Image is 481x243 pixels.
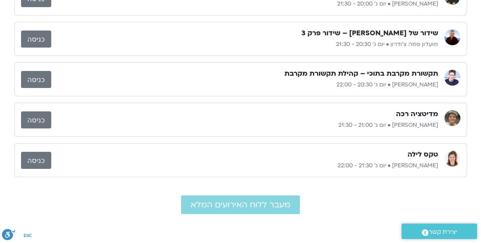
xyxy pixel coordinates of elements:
[284,69,438,78] h3: תקשורת מקרבת בתוכי – קהילת תקשורת מקרבת
[402,224,477,239] a: יצירת קשר
[444,151,460,166] img: אמילי גליק
[51,40,438,49] p: מועדון פמה צ'ודרון • יום ג׳ 20:30 - 21:30
[444,70,460,86] img: ערן טייכר
[21,71,51,88] a: כניסה
[51,80,438,90] p: [PERSON_NAME] • יום ג׳ 20:30 - 22:00
[191,200,290,209] span: מעבר ללוח האירועים המלא
[301,29,438,38] h3: שידור של [PERSON_NAME] – שידור פרק 3
[51,161,438,170] p: [PERSON_NAME] • יום ג׳ 21:30 - 22:00
[21,152,51,169] a: כניסה
[444,29,460,45] img: מועדון פמה צ'ודרון
[408,150,438,159] h3: טקס לילה
[444,110,460,126] img: נעם גרייף
[181,195,300,214] a: מעבר ללוח האירועים המלא
[21,111,51,128] a: כניסה
[21,31,51,48] a: כניסה
[429,227,457,237] span: יצירת קשר
[51,121,438,130] p: [PERSON_NAME] • יום ג׳ 21:00 - 21:30
[396,109,438,119] h3: מדיטציה רכה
